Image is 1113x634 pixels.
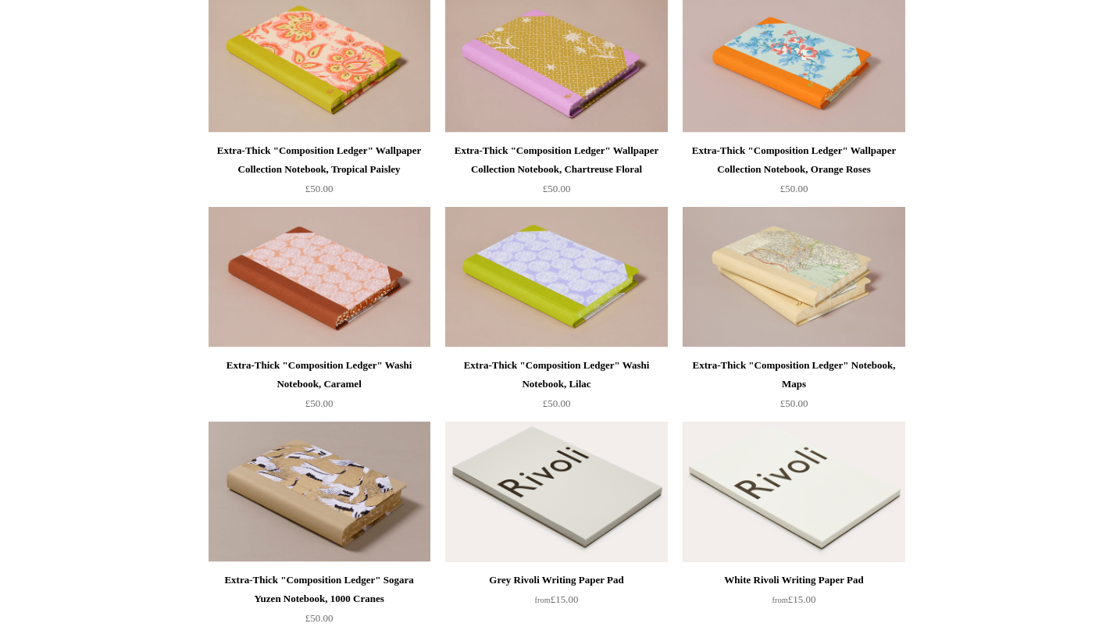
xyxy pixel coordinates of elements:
div: Extra-Thick "Composition Ledger" Washi Notebook, Lilac [449,356,663,394]
img: Extra-Thick "Composition Ledger" Sogara Yuzen Notebook, 1000 Cranes [209,422,430,562]
span: £50.00 [305,183,334,194]
div: Extra-Thick "Composition Ledger" Wallpaper Collection Notebook, Chartreuse Floral [449,141,663,179]
span: £50.00 [305,397,334,409]
a: Extra-Thick "Composition Ledger" Washi Notebook, Lilac £50.00 [445,356,667,420]
span: £50.00 [780,183,808,194]
a: Extra-Thick "Composition Ledger" Washi Notebook, Lilac Extra-Thick "Composition Ledger" Washi Not... [445,207,667,347]
a: Extra-Thick "Composition Ledger" Sogara Yuzen Notebook, 1000 Cranes Extra-Thick "Composition Ledg... [209,422,430,562]
span: £50.00 [780,397,808,409]
div: Extra-Thick "Composition Ledger" Sogara Yuzen Notebook, 1000 Cranes [212,571,426,608]
a: Extra-Thick "Composition Ledger" Notebook, Maps £50.00 [683,356,904,420]
span: £15.00 [535,593,579,605]
img: Grey Rivoli Writing Paper Pad [445,422,667,562]
img: White Rivoli Writing Paper Pad [683,422,904,562]
div: Extra-Thick "Composition Ledger" Notebook, Maps [687,356,901,394]
div: Extra-Thick "Composition Ledger" Wallpaper Collection Notebook, Orange Roses [687,141,901,179]
a: Extra-Thick "Composition Ledger" Wallpaper Collection Notebook, Chartreuse Floral £50.00 [445,141,667,205]
img: Extra-Thick "Composition Ledger" Notebook, Maps [683,207,904,347]
img: Extra-Thick "Composition Ledger" Washi Notebook, Caramel [209,207,430,347]
img: Extra-Thick "Composition Ledger" Washi Notebook, Lilac [445,207,667,347]
a: Extra-Thick "Composition Ledger" Washi Notebook, Caramel Extra-Thick "Composition Ledger" Washi N... [209,207,430,347]
a: Extra-Thick "Composition Ledger" Wallpaper Collection Notebook, Tropical Paisley £50.00 [209,141,430,205]
div: Extra-Thick "Composition Ledger" Washi Notebook, Caramel [212,356,426,394]
span: £50.00 [305,612,334,624]
a: Extra-Thick "Composition Ledger" Notebook, Maps Extra-Thick "Composition Ledger" Notebook, Maps [683,207,904,347]
span: £50.00 [543,183,571,194]
span: from [772,596,788,604]
span: £50.00 [543,397,571,409]
a: Extra-Thick "Composition Ledger" Washi Notebook, Caramel £50.00 [209,356,430,420]
div: White Rivoli Writing Paper Pad [687,571,901,589]
div: Grey Rivoli Writing Paper Pad [449,571,663,589]
div: Extra-Thick "Composition Ledger" Wallpaper Collection Notebook, Tropical Paisley [212,141,426,179]
span: from [535,596,551,604]
span: £15.00 [772,593,816,605]
a: Grey Rivoli Writing Paper Pad Grey Rivoli Writing Paper Pad [445,422,667,562]
a: White Rivoli Writing Paper Pad White Rivoli Writing Paper Pad [683,422,904,562]
a: Extra-Thick "Composition Ledger" Wallpaper Collection Notebook, Orange Roses £50.00 [683,141,904,205]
